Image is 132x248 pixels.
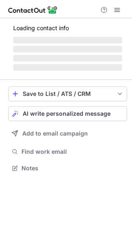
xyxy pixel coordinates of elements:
button: Notes [8,162,127,174]
span: ‌ [13,55,122,62]
span: Add to email campaign [22,130,88,137]
span: ‌ [13,37,122,43]
button: Find work email [8,146,127,157]
span: AI write personalized message [23,110,111,117]
p: Loading contact info [13,25,122,31]
span: ‌ [13,64,122,71]
button: AI write personalized message [8,106,127,121]
button: Add to email campaign [8,126,127,141]
img: ContactOut v5.3.10 [8,5,58,15]
span: Notes [21,165,124,172]
div: Save to List / ATS / CRM [23,91,113,97]
button: save-profile-one-click [8,86,127,101]
span: Find work email [21,148,124,155]
span: ‌ [13,46,122,52]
